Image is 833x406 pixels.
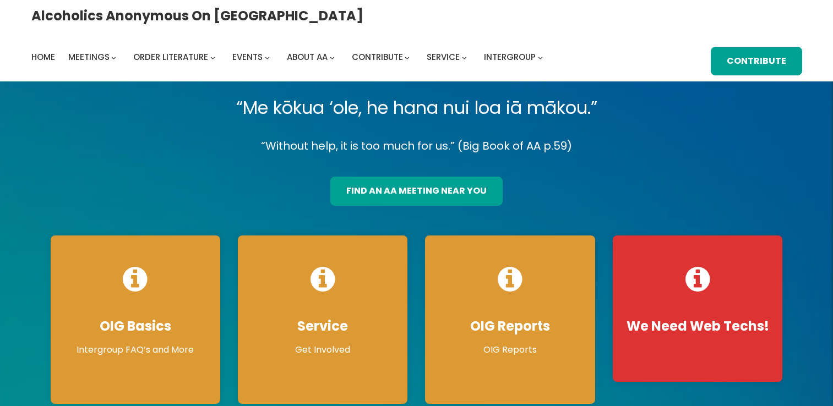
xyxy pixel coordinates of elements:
h4: Service [249,318,396,334]
p: Get Involved [249,343,396,356]
a: Service [427,50,460,65]
a: Contribute [711,47,802,76]
span: Order Literature [133,51,208,63]
p: OIG Reports [436,343,584,356]
a: Alcoholics Anonymous on [GEOGRAPHIC_DATA] [31,4,363,28]
button: Contribute submenu [405,55,410,60]
button: Order Literature submenu [210,55,215,60]
button: Intergroup submenu [538,55,543,60]
span: Contribute [352,51,403,63]
a: Events [232,50,263,65]
span: Home [31,51,55,63]
span: About AA [287,51,328,63]
h4: OIG Basics [62,318,209,334]
span: Meetings [68,51,110,63]
span: Service [427,51,460,63]
span: Events [232,51,263,63]
nav: Intergroup [31,50,547,65]
a: Meetings [68,50,110,65]
button: About AA submenu [330,55,335,60]
a: Contribute [352,50,403,65]
a: About AA [287,50,328,65]
p: Intergroup FAQ’s and More [62,343,209,356]
h4: We Need Web Techs! [624,318,771,334]
h4: OIG Reports [436,318,584,334]
a: Intergroup [484,50,536,65]
p: “Me kōkua ‘ole, he hana nui loa iā mākou.” [42,92,792,123]
button: Service submenu [462,55,467,60]
p: “Without help, it is too much for us.” (Big Book of AA p.59) [42,136,792,156]
button: Meetings submenu [111,55,116,60]
a: find an aa meeting near you [330,177,503,206]
span: Intergroup [484,51,536,63]
a: Home [31,50,55,65]
button: Events submenu [265,55,270,60]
